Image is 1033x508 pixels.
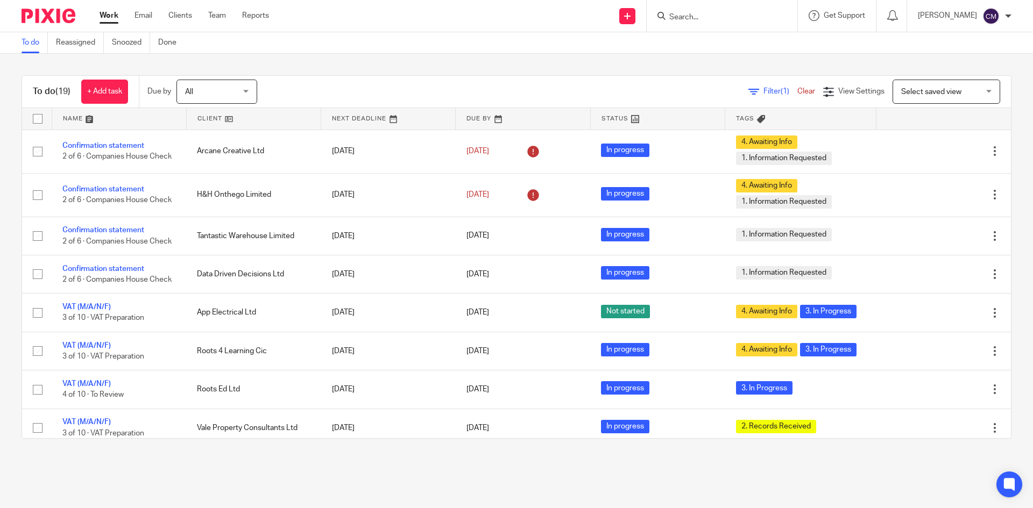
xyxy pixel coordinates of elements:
[466,232,489,240] span: [DATE]
[781,88,789,95] span: (1)
[466,191,489,198] span: [DATE]
[321,173,456,217] td: [DATE]
[62,185,144,193] a: Confirmation statement
[466,424,489,432] span: [DATE]
[601,420,649,433] span: In progress
[147,86,171,97] p: Due by
[466,309,489,316] span: [DATE]
[736,266,832,280] span: 1. Information Requested
[466,270,489,278] span: [DATE]
[62,276,172,283] span: 2 of 6 · Companies House Check
[321,130,456,173] td: [DATE]
[736,152,832,165] span: 1. Information Requested
[186,130,321,173] td: Arcane Creative Ltd
[736,381,793,395] span: 3. In Progress
[800,305,857,318] span: 3. In Progress
[186,370,321,409] td: Roots Ed Ltd
[736,343,797,356] span: 4. Awaiting Info
[321,255,456,293] td: [DATE]
[736,116,754,121] span: Tags
[168,10,192,21] a: Clients
[736,135,797,149] span: 4. Awaiting Info
[186,217,321,255] td: Tantastic Warehouse Limited
[838,88,885,95] span: View Settings
[33,86,70,97] h1: To do
[55,87,70,96] span: (19)
[62,353,144,360] span: 3 of 10 · VAT Preparation
[797,88,815,95] a: Clear
[918,10,977,21] p: [PERSON_NAME]
[901,88,961,96] span: Select saved view
[186,409,321,447] td: Vale Property Consultants Ltd
[466,147,489,155] span: [DATE]
[736,305,797,318] span: 4. Awaiting Info
[208,10,226,21] a: Team
[62,418,111,426] a: VAT (M/A/N/F)
[601,305,650,318] span: Not started
[186,332,321,370] td: Roots 4 Learning Cic
[601,228,649,241] span: In progress
[62,197,172,204] span: 2 of 6 · Companies House Check
[601,144,649,157] span: In progress
[62,303,111,311] a: VAT (M/A/N/F)
[62,391,124,399] span: 4 of 10 · To Review
[982,8,1000,25] img: svg%3E
[158,32,185,53] a: Done
[62,142,144,149] a: Confirmation statement
[736,228,832,241] span: 1. Information Requested
[62,226,144,234] a: Confirmation statement
[601,266,649,280] span: In progress
[800,343,857,356] span: 3. In Progress
[186,173,321,217] td: H&H Onthego Limited
[601,381,649,395] span: In progress
[321,217,456,255] td: [DATE]
[321,409,456,447] td: [DATE]
[763,88,797,95] span: Filter
[242,10,269,21] a: Reports
[824,12,865,19] span: Get Support
[321,332,456,370] td: [DATE]
[736,179,797,192] span: 4. Awaiting Info
[100,10,118,21] a: Work
[135,10,152,21] a: Email
[22,9,75,23] img: Pixie
[186,255,321,293] td: Data Driven Decisions Ltd
[736,420,816,433] span: 2. Records Received
[601,187,649,201] span: In progress
[321,294,456,332] td: [DATE]
[56,32,104,53] a: Reassigned
[62,342,111,349] a: VAT (M/A/N/F)
[321,370,456,409] td: [DATE]
[62,238,172,245] span: 2 of 6 · Companies House Check
[81,80,128,104] a: + Add task
[62,430,144,437] span: 3 of 10 · VAT Preparation
[601,343,649,356] span: In progress
[736,195,832,209] span: 1. Information Requested
[185,88,193,96] span: All
[62,314,144,322] span: 3 of 10 · VAT Preparation
[112,32,150,53] a: Snoozed
[62,265,144,273] a: Confirmation statement
[62,153,172,161] span: 2 of 6 · Companies House Check
[62,380,111,388] a: VAT (M/A/N/F)
[22,32,48,53] a: To do
[466,385,489,393] span: [DATE]
[668,13,765,23] input: Search
[186,294,321,332] td: App Electrical Ltd
[466,347,489,355] span: [DATE]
